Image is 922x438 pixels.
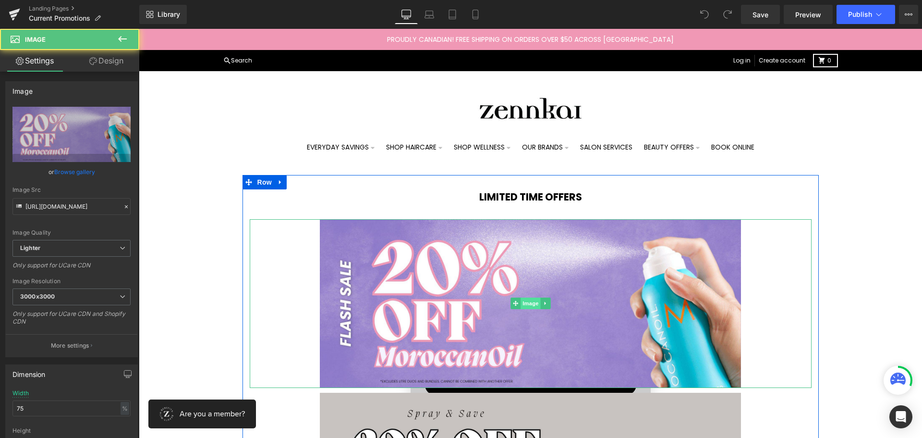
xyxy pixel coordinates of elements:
div: or [12,167,131,177]
div: Height [12,427,131,434]
span: Image [25,36,46,43]
div: Width [12,390,29,397]
div: Open Intercom Messenger [889,405,912,428]
a: Tablet [441,5,464,24]
a: Landing Pages [29,5,139,13]
div: Image Quality [12,229,131,236]
a: Expand / Collapse [135,146,148,161]
span: Preview [795,10,821,20]
div: Only support for UCare CDN [12,262,131,275]
span: SALON SERVICES [441,113,494,123]
iframe: Button to open loyalty program pop-up [10,371,117,400]
a: Design [72,50,141,72]
button: More [899,5,918,24]
span: 0 [689,28,692,36]
a: Expand / Collapse [401,269,412,280]
a: SALON SERVICES [436,110,499,127]
p: More settings [51,341,89,350]
div: Dimension [12,365,46,378]
a: New Library [139,5,187,24]
span: Search [92,28,113,36]
input: auto [12,400,131,416]
span: Save [752,10,768,20]
a: Browse gallery [54,163,95,180]
b: Lighter [20,244,40,251]
button: More settings [6,334,137,357]
span: Current Promotions [29,14,90,22]
summary: SHOP HAIRCARE [242,110,309,127]
a: Desktop [395,5,418,24]
span: SHOP HAIRCARE [247,113,298,123]
span: OUR BRANDS [383,113,424,123]
img: Zennkai [310,62,473,98]
summary: SHOP WELLNESS [309,110,377,127]
span: BEAUTY OFFERS [505,113,555,123]
a: Mobile [464,5,487,24]
button: Undo [695,5,714,24]
a: Log in [591,26,616,38]
span: Library [158,10,180,19]
span: BOOK ONLINE [572,113,616,123]
span: Row [116,146,135,161]
summary: OUR BRANDS [377,110,436,127]
span: SHOP WELLNESS [315,113,366,123]
button: Search [81,26,117,38]
div: Image Src [12,187,131,193]
a: BOOK ONLINE [567,110,621,127]
div: Only support for UCare CDN and Shopify CDN [12,310,131,332]
summary: BEAUTY OFFERS [499,110,567,127]
span: Publish [848,11,872,18]
span: Image [382,269,402,280]
div: % [121,402,129,415]
strong: LIMITED TIME OFFERS [340,161,443,175]
a: 0 [674,25,699,38]
summary: EVERYDAY SAVINGS [162,110,242,127]
button: Redo [718,5,737,24]
span: EVERYDAY SAVINGS [168,113,230,123]
a: Laptop [418,5,441,24]
a: Create account [616,26,670,38]
div: Image Resolution [12,278,131,285]
b: 3000x3000 [20,293,55,300]
button: Publish [837,5,895,24]
div: Image [12,82,33,95]
a: Preview [784,5,833,24]
input: Link [12,198,131,215]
